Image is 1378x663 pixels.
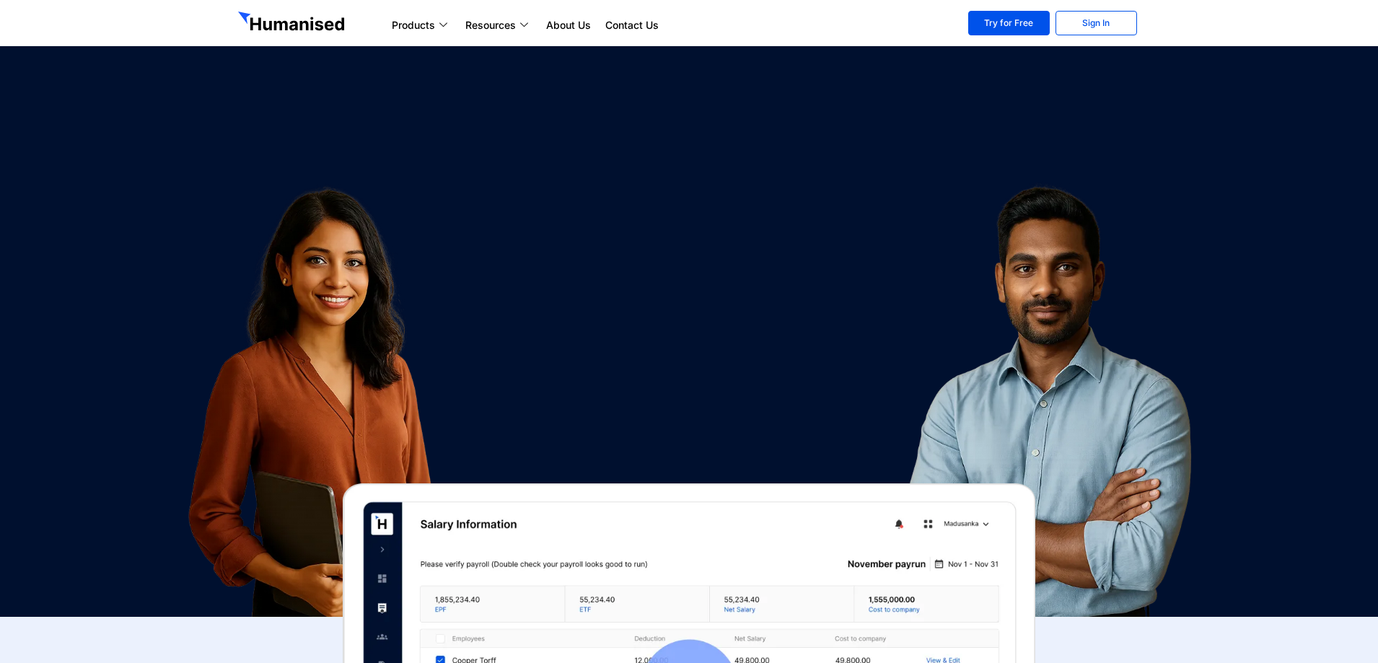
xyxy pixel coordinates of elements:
a: Sign In [1056,11,1137,35]
a: About Us [539,17,598,34]
img: GetHumanised Logo [238,12,348,35]
a: Try for Free [968,11,1050,35]
a: Contact Us [598,17,666,34]
a: Products [385,17,458,34]
a: Resources [458,17,539,34]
